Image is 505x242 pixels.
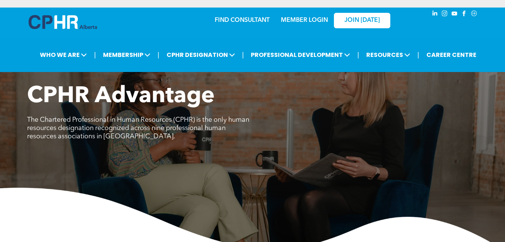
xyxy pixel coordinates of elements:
span: WHO WE ARE [38,48,89,62]
a: FIND CONSULTANT [215,17,270,23]
a: instagram [441,9,449,20]
img: A blue and white logo for cp alberta [29,15,97,29]
span: MEMBERSHIP [101,48,153,62]
a: CAREER CENTRE [424,48,479,62]
a: facebook [460,9,469,20]
span: PROFESSIONAL DEVELOPMENT [249,48,352,62]
li: | [357,47,359,63]
a: MEMBER LOGIN [281,17,328,23]
a: Social network [470,9,478,20]
span: CPHR DESIGNATION [164,48,237,62]
span: CPHR Advantage [27,85,215,108]
li: | [417,47,419,63]
a: JOIN [DATE] [334,13,390,28]
a: youtube [450,9,459,20]
li: | [242,47,244,63]
span: JOIN [DATE] [344,17,380,24]
a: linkedin [431,9,439,20]
span: RESOURCES [364,48,412,62]
li: | [94,47,96,63]
li: | [158,47,159,63]
span: The Chartered Professional in Human Resources (CPHR) is the only human resources designation reco... [27,116,249,140]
